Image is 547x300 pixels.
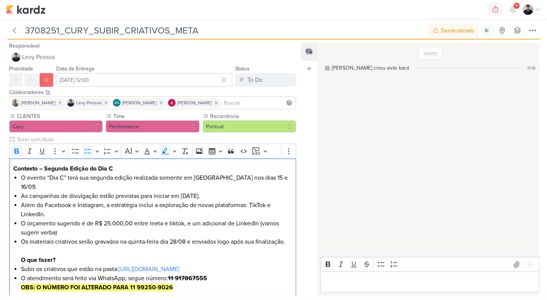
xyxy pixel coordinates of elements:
[21,219,292,237] li: O orçamento sugerido é de R$ 25.000,00 entre meta e tiktok, e um adicional de LinkedIn (vamos sug...
[21,274,292,292] li: O atendimento será feito via WhatsApp, segue número:
[9,88,296,96] div: Colaboradores
[209,112,296,120] label: Recorrência
[222,98,294,107] input: Buscar
[515,3,519,9] span: 9+
[21,173,292,191] li: O evento “Dia C” terá sua segunda edição realizada somente em [GEOGRAPHIC_DATA] nos dias 15 e 16/09.
[9,158,296,298] div: Editor editing area: main
[484,27,490,34] div: Ligar relógio
[9,144,296,158] div: Editor toolbar
[168,274,207,282] strong: 11 917867555
[113,112,199,120] label: Time
[523,4,533,15] img: Levy Pessoa
[12,99,19,107] img: Iara Santos
[122,99,157,106] span: [PERSON_NAME]
[67,99,75,107] img: Levy Pessoa
[113,99,120,107] div: Aline Gimenez Graciano
[23,24,427,37] input: Kard Sem Título
[9,65,33,72] label: Prioridade
[21,265,292,274] li: Subir os criativos que estão na pasta:
[320,271,539,292] div: Editor editing area: main
[9,50,296,64] button: Levy Pessoa
[9,120,103,132] button: Cury
[56,65,94,72] label: Data de Entrega
[11,53,21,62] img: Levy Pessoa
[114,101,119,105] p: AG
[168,99,176,107] img: Alessandra Gomes
[76,99,101,106] span: Levy Pessoa
[119,265,179,273] a: [URL][DOMAIN_NAME]
[21,237,292,265] li: Os materiais criativos serão gravados na quinta-feira dia 28/08 e enviados logo após sua finaliza...
[22,53,55,62] span: Levy Pessoa
[247,75,263,85] div: To Do
[527,65,536,72] div: 11:16
[21,99,55,106] span: [PERSON_NAME]
[13,165,113,172] strong: Contexto – Segunda Edição do Dia C
[320,257,539,272] div: Editor toolbar
[21,201,292,219] li: Além do Facebook e Instagram, a estratégia inclui a exploração de novas plataformas: TikTok e Lin...
[16,112,103,120] label: CLIENTES
[235,73,296,87] button: To Do
[15,136,296,144] input: Texto sem título
[428,24,479,37] button: Desatualizado
[332,64,409,72] div: [PERSON_NAME] criou este kard
[6,5,46,14] img: kardz.app
[235,65,250,72] label: Status
[21,256,55,264] strong: O que fazer?
[56,73,232,87] input: Select a date
[21,191,292,201] li: As campanhas de divulgação estão previstas para iniciar em [DATE].
[9,43,40,49] label: Responsável
[203,120,296,132] button: Pontual
[177,99,212,106] span: [PERSON_NAME]
[21,284,173,291] strong: OBS: O NÚMERO FOI ALTERADO PARA 11 99250-9026
[106,120,199,132] button: Performance
[441,27,474,35] div: Desatualizado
